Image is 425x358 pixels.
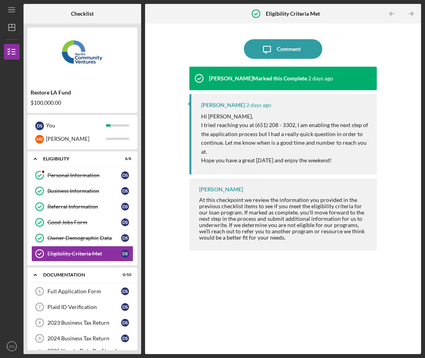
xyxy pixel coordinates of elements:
img: Product logo [27,31,137,78]
tspan: 9 [38,336,41,341]
div: 0 / 10 [117,273,131,277]
b: Checklist [71,11,94,17]
div: $100,000.00 [31,100,134,106]
div: [PERSON_NAME] Marked this Complete [209,75,307,82]
a: 7Plaid ID VerificationDS [31,299,133,315]
p: I tried reaching you at (651) 208 - 3302, I am enabling the next step of the application process ... [201,121,369,156]
div: [PERSON_NAME] [46,132,106,145]
button: DS [4,338,20,354]
a: 82023 Business Tax ReturnDS [31,315,133,331]
div: Eligibility Criteria Met [47,251,121,257]
div: 6 / 6 [117,156,131,161]
div: You [46,119,106,132]
div: D S [121,303,129,311]
a: Owner Demographic DataDS [31,230,133,246]
div: [PERSON_NAME] [201,102,245,108]
tspan: 8 [38,320,41,325]
a: Business InformationDS [31,183,133,199]
div: D S [121,250,129,258]
tspan: 6 [38,289,41,294]
div: Referral Information [47,204,121,210]
div: D S [35,122,44,130]
div: Comment [277,39,301,59]
b: Eligibility Criteria Met [266,11,320,17]
a: 92024 Business Tax ReturnDS [31,331,133,346]
div: Restore LA Fund [31,89,134,96]
div: D S [121,234,129,242]
div: D S [121,171,129,179]
p: Hi [PERSON_NAME], [201,112,369,121]
div: 2023 Business Tax Return [47,320,121,326]
a: Eligibility Criteria MetDS [31,246,133,262]
div: Documentation [43,273,112,277]
tspan: 7 [38,305,41,309]
div: Plaid ID Verification [47,304,121,310]
div: Personal Information [47,172,121,178]
div: M S [35,135,44,144]
a: Referral InformationDS [31,199,133,214]
div: Eligibility [43,156,112,161]
div: Business Information [47,188,121,194]
button: Comment [244,39,322,59]
div: [PERSON_NAME] [199,186,243,193]
a: Good Jobs FormDS [31,214,133,230]
div: D S [121,334,129,342]
text: DS [9,344,14,349]
div: D S [121,218,129,226]
p: Hope you have a great [DATE] and enjoy the weekend! [201,156,369,165]
div: Full Application Form [47,288,121,294]
div: D S [121,203,129,211]
a: 6Full Application FormDS [31,283,133,299]
a: Personal InformationDS [31,167,133,183]
div: D S [121,187,129,195]
time: 2025-10-10 23:33 [308,75,333,82]
div: D S [121,287,129,295]
div: Good Jobs Form [47,219,121,225]
time: 2025-10-10 23:31 [246,102,271,108]
div: At this checkpoint we review the information you provided in the previous checklist items to see ... [199,197,369,241]
div: 2024 Business Tax Return [47,335,121,342]
div: D S [121,319,129,327]
div: Owner Demographic Data [47,235,121,241]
